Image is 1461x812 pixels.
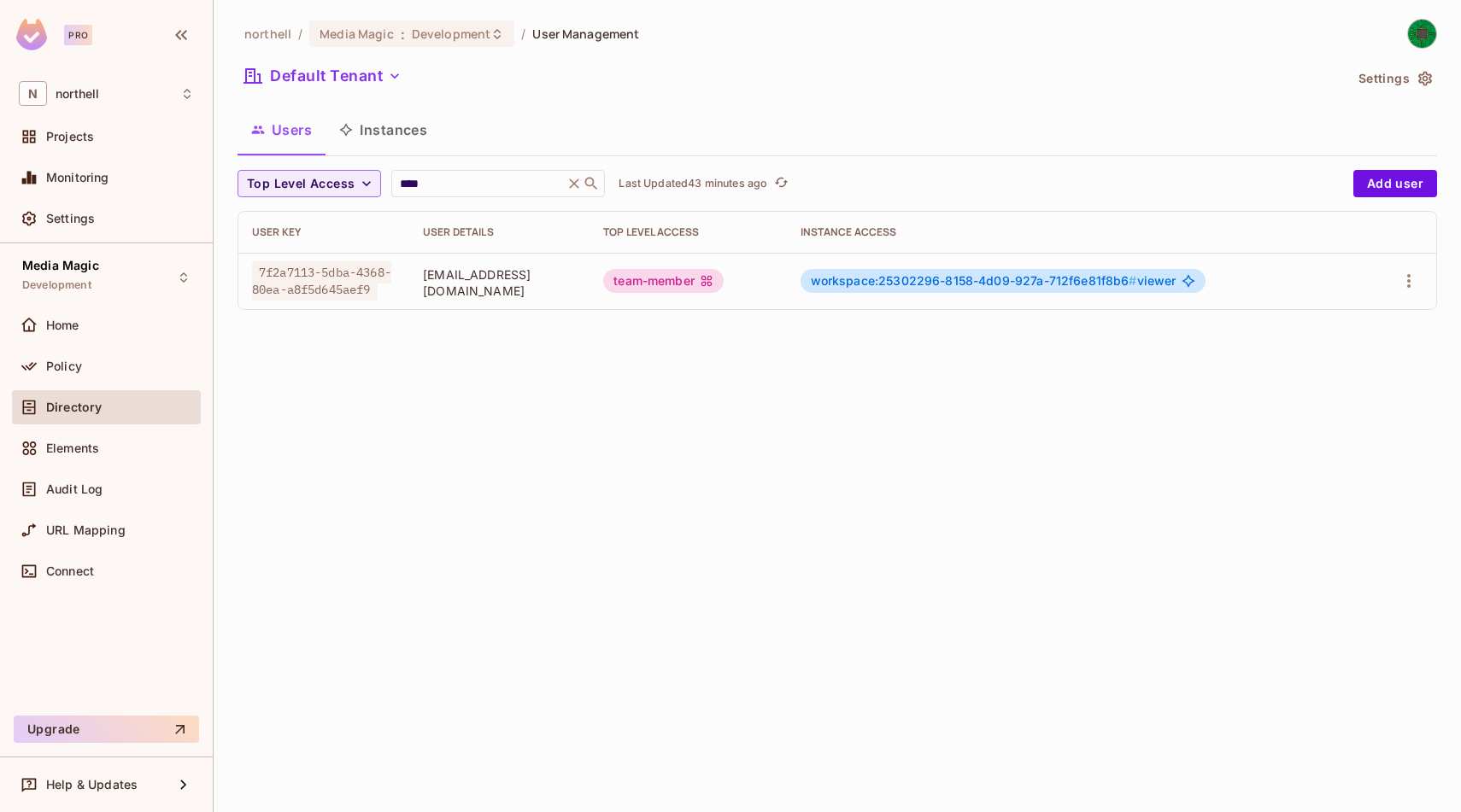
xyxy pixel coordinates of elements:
span: Monitoring [46,171,109,184]
span: Click to refresh data [767,173,791,194]
span: Policy [46,359,82,373]
span: Projects [46,130,94,143]
span: [EMAIL_ADDRESS][DOMAIN_NAME] [423,266,576,299]
div: Top Level Access [603,225,772,239]
span: Connect [46,564,94,578]
button: Top Level Access [238,170,381,197]
span: workspace:25302296-8158-4d09-927a-712f6e81f8b6 [811,273,1137,288]
div: User Key [252,225,396,239]
span: Settings [46,212,95,225]
button: Add user [1353,170,1437,197]
span: Help & Updates [46,778,138,792]
span: Media Magic [320,26,393,42]
span: refresh [774,175,789,192]
button: Default Tenant [238,62,408,90]
div: User Details [423,225,576,239]
p: Last Updated 43 minutes ago [619,177,767,190]
span: # [1129,273,1136,288]
div: Pro [64,25,92,45]
li: / [298,26,302,42]
span: URL Mapping [46,523,126,537]
button: Upgrade [14,716,199,743]
span: the active workspace [244,26,291,42]
li: / [521,26,525,42]
span: Home [46,318,79,332]
button: Settings [1352,65,1437,92]
img: Harsh Dhakan [1408,20,1436,48]
span: : [400,27,406,41]
span: Top Level Access [247,173,355,195]
span: N [19,81,47,106]
span: User Management [532,26,639,42]
span: viewer [811,274,1176,288]
img: SReyMgAAAABJRU5ErkJggg== [16,19,47,50]
span: Elements [46,441,99,455]
div: team-member [603,269,724,293]
span: Media Magic [22,259,99,272]
span: 7f2a7113-5dba-4368-80ea-a8f5d645aef9 [252,261,391,301]
span: Audit Log [46,482,103,496]
span: Workspace: northell [56,87,99,101]
button: Instances [326,108,441,151]
button: refresh [771,173,791,194]
span: Directory [46,400,102,414]
button: Users [238,108,326,151]
span: Development [412,26,490,42]
span: Development [22,278,91,292]
div: Instance Access [801,225,1350,239]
